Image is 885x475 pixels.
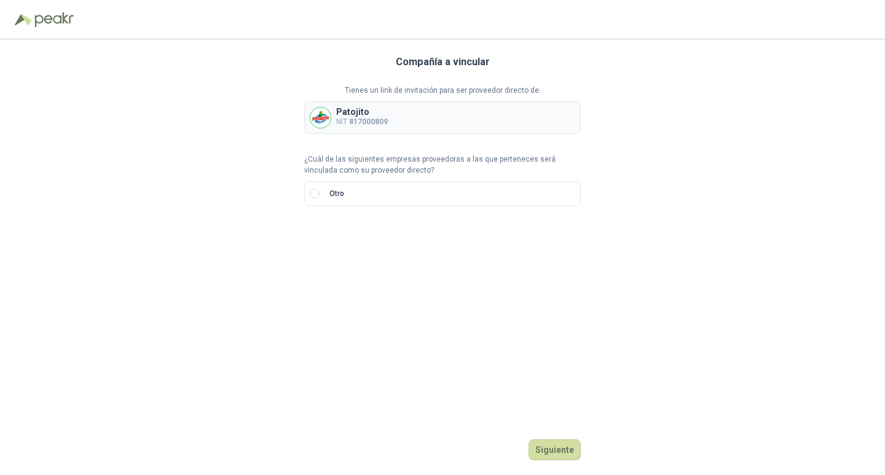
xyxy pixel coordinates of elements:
[304,85,581,96] p: Tienes un link de invitación para ser proveedor directo de:
[310,108,331,128] img: Company Logo
[336,116,388,128] p: NIT
[396,54,490,70] h3: Compañía a vincular
[304,154,581,177] p: ¿Cuál de las siguientes empresas proveedoras a las que perteneces será vinculada como su proveedo...
[336,108,388,116] p: Patojito
[15,14,32,26] img: Logo
[329,188,344,200] p: Otro
[34,12,74,27] img: Peakr
[349,117,388,126] b: 817000809
[529,439,581,460] button: Siguiente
